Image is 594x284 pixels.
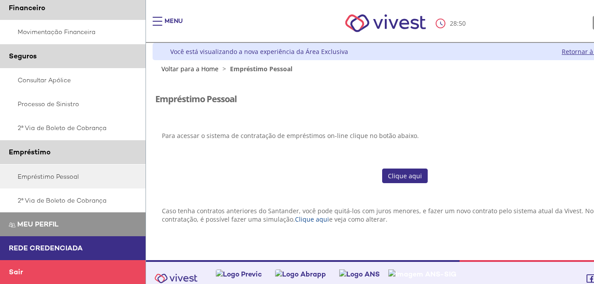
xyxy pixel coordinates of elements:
img: Logo ANS [339,269,380,279]
span: Financeiro [9,3,45,12]
span: Rede Credenciada [9,243,83,253]
img: Meu perfil [9,222,15,228]
div: : [436,19,468,28]
span: Empréstimo [9,147,50,157]
span: Meu perfil [17,219,58,229]
div: Você está visualizando a nova experiência da Área Exclusiva [170,47,348,56]
div: Menu [165,17,183,35]
img: Logo Previc [216,269,262,279]
a: Voltar para a Home [161,65,218,73]
span: 28 [450,19,457,27]
a: Clique aqui [382,169,428,184]
span: Empréstimo Pessoal [230,65,292,73]
span: Sair [9,267,23,276]
h3: Empréstimo Pessoal [155,94,237,104]
a: Clique aqui [295,215,329,223]
span: Seguros [9,51,37,61]
span: > [220,65,228,73]
img: Logo Abrapp [275,269,326,279]
img: Vivest [335,4,436,42]
img: Imagem ANS-SIG [388,269,456,279]
span: 50 [459,19,466,27]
